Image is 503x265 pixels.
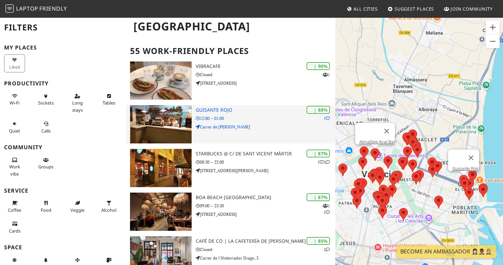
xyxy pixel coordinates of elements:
p: Closed [196,246,335,253]
p: Carrer de l'Historiador Diago, 3 [196,255,335,261]
p: Closed [196,71,335,78]
p: 1 1 [318,159,330,165]
span: Suggest Places [395,6,434,12]
div: | 85% [307,237,330,245]
button: Veggie [67,197,88,215]
span: Friendly [39,5,67,12]
h3: Productivity [4,80,122,87]
p: [STREET_ADDRESS] [196,80,335,86]
span: Group tables [38,164,53,170]
div: | 87% [307,193,330,201]
span: Long stays [72,100,83,113]
p: 1 1 [323,203,330,215]
a: Boa Beach València | 87% 11 Boa Beach [GEOGRAPHIC_DATA] 09:00 – 23:30 [STREET_ADDRESS] [126,193,336,231]
a: LaptopFriendly LaptopFriendly [5,3,67,15]
a: Guisante Rojo | 88% 1 Guisante Rojo 12:00 – 01:00 Carrer de [PERSON_NAME] [126,105,336,143]
span: Alcohol [101,207,116,213]
span: Video/audio calls [41,128,51,134]
img: Starbucks @ C/ de Sant Vicent Màrtir [130,149,192,187]
h2: Filters [4,17,122,38]
span: People working [9,164,20,177]
img: Guisante Rojo [130,105,192,143]
button: Alcohol [99,197,119,215]
button: Quiet [4,118,25,136]
h3: Vibracafe [196,64,335,69]
p: 1 [324,246,330,253]
p: 1 [324,115,330,122]
button: Tables [99,90,119,109]
p: 08:30 – 22:00 [196,159,335,165]
span: Stable Wi-Fi [10,100,20,106]
button: Wi-Fi [4,90,25,109]
button: Close [378,123,395,139]
button: Zoom in [486,20,500,34]
p: 12:00 – 01:00 [196,115,335,122]
p: 09:00 – 23:30 [196,203,335,209]
a: Vibracafe | 90% 1 Vibracafe Closed [STREET_ADDRESS] [126,61,336,100]
span: Credit cards [9,228,21,234]
button: Coffee [4,197,25,215]
button: Close [463,150,479,166]
span: Work-friendly tables [103,100,115,106]
p: Carrer de [PERSON_NAME] [196,124,335,130]
span: Veggie [70,207,85,213]
div: | 90% [307,62,330,70]
h3: My Places [4,44,122,51]
a: All Cities [344,3,381,15]
h3: Guisante Rojo [196,107,335,113]
a: Suggest Places [385,3,437,15]
span: All Cities [353,6,378,12]
button: Calls [36,118,56,136]
h3: Service [4,187,122,194]
button: Sockets [36,90,56,109]
p: [STREET_ADDRESS][PERSON_NAME] [196,167,335,174]
button: Long stays [67,90,88,115]
button: Food [36,197,56,215]
span: Laptop [16,5,38,12]
a: Starbucks @ C/ de Sant Vicent Màrtir | 87% 11 Starbucks @ C/ de Sant Vicent Màrtir 08:30 – 22:00 ... [126,149,336,187]
a: Join Community [441,3,495,15]
button: Cards [4,218,25,236]
a: Almalibre Açaí Bar [359,139,395,144]
img: LaptopFriendly [5,4,14,13]
p: 1 [323,71,330,78]
h2: 55 Work-Friendly Places [130,41,332,61]
img: Vibracafe [130,61,192,100]
h3: Space [4,244,122,251]
a: Become an Ambassador 🤵🏻‍♀️🤵🏾‍♂️🤵🏼‍♀️ [396,245,496,258]
h3: Community [4,144,122,151]
span: Join Community [451,6,493,12]
h3: Starbucks @ C/ de Sant Vicent Màrtir [196,151,335,157]
span: Coffee [8,207,21,213]
div: | 87% [307,150,330,157]
span: Quiet [9,128,20,134]
button: Zoom out [486,34,500,48]
button: Work vibe [4,154,25,179]
button: Groups [36,154,56,172]
img: Boa Beach València [130,193,192,231]
a: Guisante Rojo [452,166,479,171]
span: Power sockets [38,100,54,106]
div: | 88% [307,106,330,114]
h1: [GEOGRAPHIC_DATA] [128,17,334,36]
h3: Boa Beach [GEOGRAPHIC_DATA] [196,195,335,200]
p: [STREET_ADDRESS] [196,211,335,218]
span: Food [41,207,51,213]
h3: Café de CO | La cafetería de [PERSON_NAME] [196,238,335,244]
